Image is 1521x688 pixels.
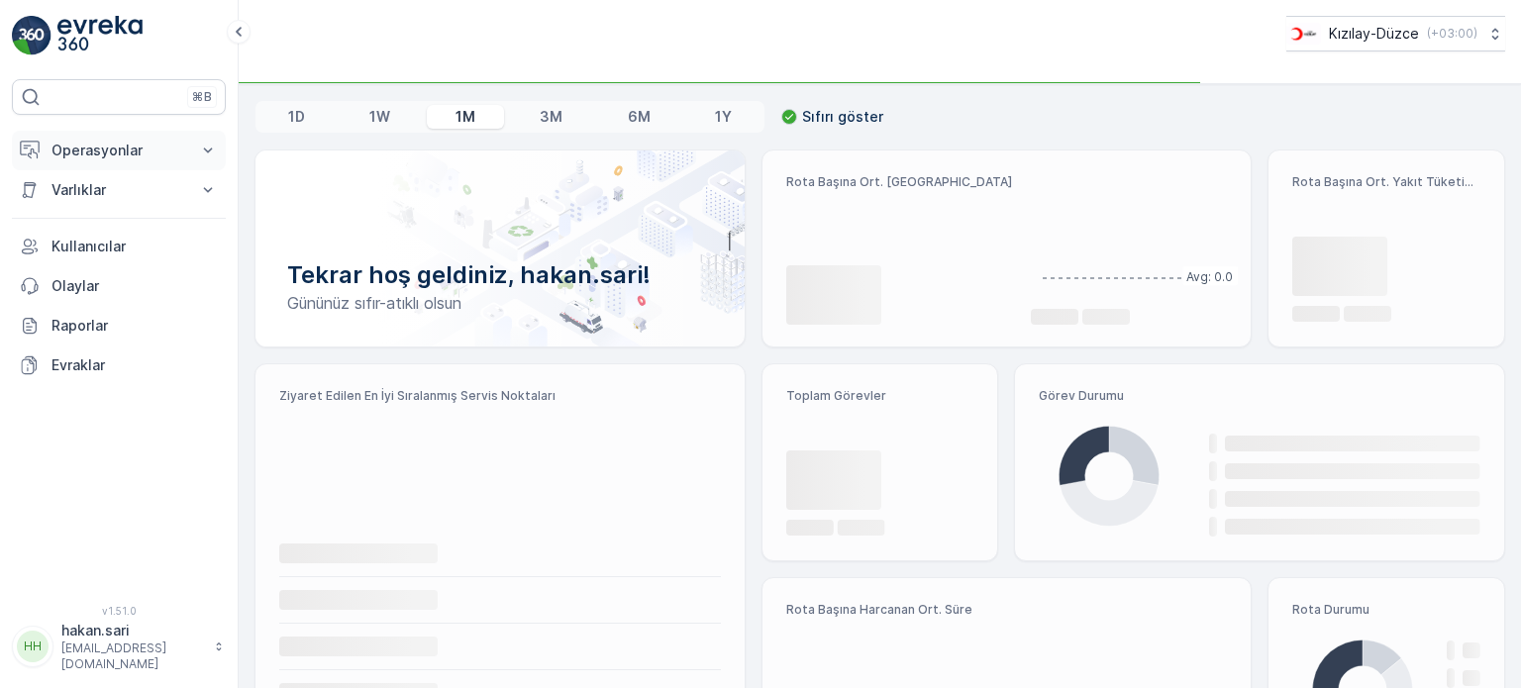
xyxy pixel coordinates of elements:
[51,355,218,375] p: Evraklar
[1039,388,1480,404] p: Görev Durumu
[57,16,143,55] img: logo_light-DOdMpM7g.png
[12,266,226,306] a: Olaylar
[12,306,226,345] a: Raporlar
[1292,602,1480,618] p: Rota Durumu
[786,174,1015,190] p: Rota Başına Ort. [GEOGRAPHIC_DATA]
[1286,16,1505,51] button: Kızılay-Düzce(+03:00)
[369,107,390,127] p: 1W
[279,388,721,404] p: Ziyaret Edilen En İyi Sıralanmış Servis Noktaları
[12,227,226,266] a: Kullanıcılar
[802,107,883,127] p: Sıfırı göster
[715,107,732,127] p: 1Y
[1292,174,1480,190] p: Rota Başına Ort. Yakıt Tüketimi
[51,141,186,160] p: Operasyonlar
[12,605,226,617] span: v 1.51.0
[540,107,562,127] p: 3M
[17,631,49,662] div: HH
[786,602,999,618] p: Rota Başına Harcanan Ort. Süre
[61,621,204,640] p: hakan.sari
[288,107,305,127] p: 1D
[287,291,713,315] p: Gününüz sıfır-atıklı olsun
[786,388,974,404] p: Toplam Görevler
[12,131,226,170] button: Operasyonlar
[628,107,651,127] p: 6M
[12,621,226,672] button: HHhakan.sari[EMAIL_ADDRESS][DOMAIN_NAME]
[12,345,226,385] a: Evraklar
[1329,24,1419,44] p: Kızılay-Düzce
[61,640,204,672] p: [EMAIL_ADDRESS][DOMAIN_NAME]
[51,237,218,256] p: Kullanıcılar
[192,89,212,105] p: ⌘B
[287,259,713,291] p: Tekrar hoş geldiniz, hakan.sari!
[456,107,475,127] p: 1M
[51,180,186,200] p: Varlıklar
[1427,26,1477,42] p: ( +03:00 )
[12,170,226,210] button: Varlıklar
[1286,23,1321,45] img: download_svj7U3e.png
[51,276,218,296] p: Olaylar
[51,316,218,336] p: Raporlar
[12,16,51,55] img: logo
